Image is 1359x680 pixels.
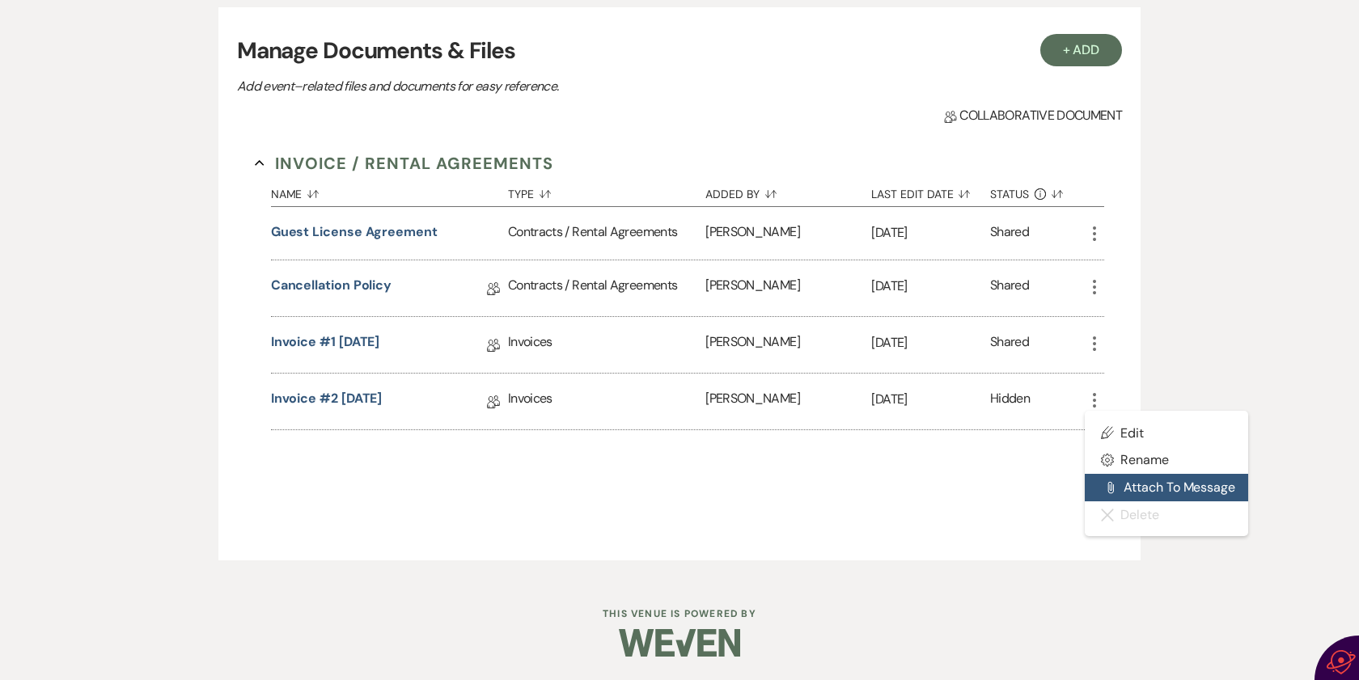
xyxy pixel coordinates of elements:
button: Delete [1085,501,1248,529]
div: Contracts / Rental Agreements [508,207,705,260]
button: + Add [1040,34,1123,66]
div: Shared [990,332,1029,357]
div: Invoices [508,374,705,429]
a: Edit [1085,419,1248,446]
button: Last Edit Date [871,175,990,206]
button: Type [508,175,705,206]
p: Add event–related files and documents for easy reference. [237,76,803,97]
div: [PERSON_NAME] [705,374,871,429]
a: Invoice #1 [DATE] [271,332,380,357]
div: Invoices [508,317,705,373]
h3: Manage Documents & Files [237,34,1122,68]
span: Collaborative document [944,106,1122,125]
p: [DATE] [871,332,990,353]
span: Status [990,188,1029,200]
button: Rename [1085,446,1248,474]
button: Guest License Agreement [271,222,438,242]
div: [PERSON_NAME] [705,260,871,316]
a: Cancellation Policy [271,276,392,301]
div: Contracts / Rental Agreements [508,260,705,316]
img: Weven Logo [619,615,740,671]
button: Added By [705,175,871,206]
a: Invoice #2 [DATE] [271,389,383,414]
p: [DATE] [871,389,990,410]
div: Shared [990,222,1029,244]
p: [DATE] [871,276,990,297]
button: Invoice / Rental Agreements [255,151,553,175]
div: Shared [990,276,1029,301]
div: Hidden [990,389,1030,414]
button: Status [990,175,1085,206]
div: [PERSON_NAME] [705,317,871,373]
button: Name [271,175,508,206]
div: [PERSON_NAME] [705,207,871,260]
p: [DATE] [871,222,990,243]
button: Attach to Message [1085,474,1248,501]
